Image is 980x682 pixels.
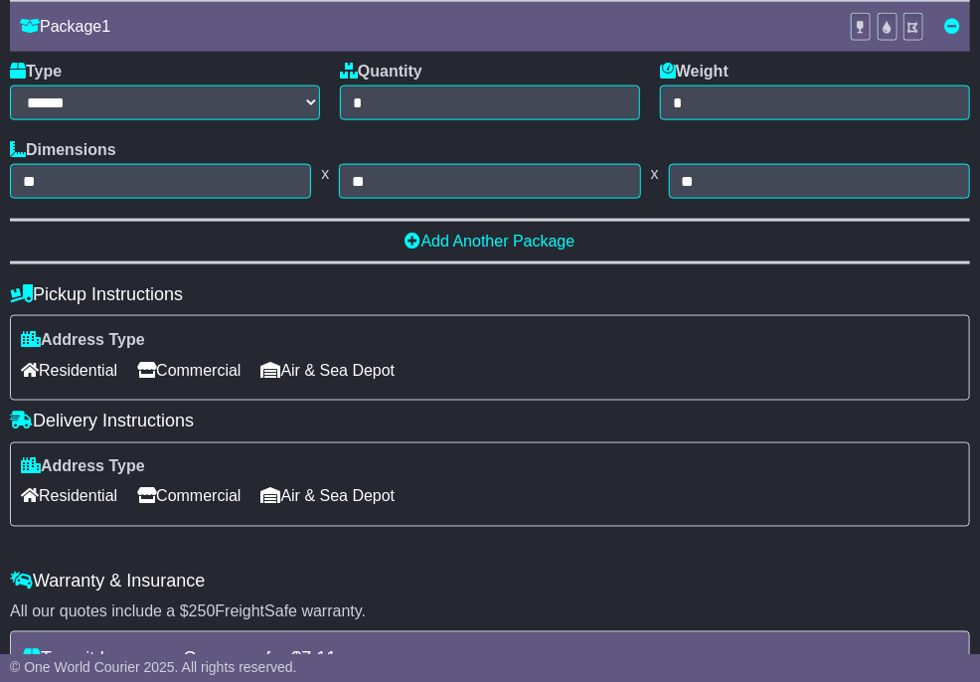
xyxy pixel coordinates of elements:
[340,62,422,81] label: Quantity
[10,411,970,431] h4: Delivery Instructions
[10,659,297,675] span: © One World Courier 2025. All rights reserved.
[301,649,336,669] span: 7.11
[21,457,145,476] label: Address Type
[21,330,145,349] label: Address Type
[261,355,396,386] span: Air & Sea Depot
[189,603,216,620] span: 250
[944,18,960,35] a: Remove this item
[10,17,840,36] div: Package
[660,62,729,81] label: Weight
[21,355,117,386] span: Residential
[101,18,110,35] span: 1
[21,481,117,512] span: Residential
[137,481,241,512] span: Commercial
[10,572,970,593] h4: Warranty & Insurance
[311,164,339,183] span: x
[10,62,62,81] label: Type
[10,284,970,305] h4: Pickup Instructions
[137,355,241,386] span: Commercial
[10,602,970,621] div: All our quotes include a $ FreightSafe warranty.
[23,649,957,670] h4: Transit Insurance Coverage for $
[641,164,669,183] span: x
[406,233,575,250] a: Add Another Package
[10,140,116,159] label: Dimensions
[261,481,396,512] span: Air & Sea Depot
